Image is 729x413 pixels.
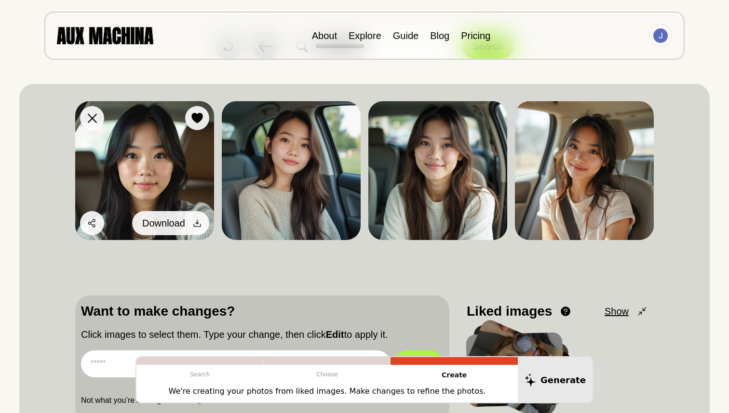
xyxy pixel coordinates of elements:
[136,365,264,384] p: Search
[132,211,209,235] button: Download
[349,30,381,41] a: Explore
[142,216,185,230] span: Download
[518,357,593,402] button: Generate
[368,101,507,240] img: Search result
[391,365,518,386] p: Create
[326,329,344,340] b: Edit
[653,28,668,43] img: Avatar
[312,30,337,41] a: About
[57,27,153,44] img: AUX MACHINA
[222,101,361,240] img: Search result
[461,30,490,41] a: Pricing
[264,365,391,384] p: Choose
[515,101,654,240] img: Search result
[605,304,648,319] button: Show
[467,301,552,321] p: Liked images
[169,386,486,397] p: We're creating your photos from liked images. Make changes to refine the photos.
[393,30,418,41] a: Guide
[75,101,214,240] img: Search result
[430,30,449,41] a: Blog
[81,327,444,342] p: Click images to select them. Type your change, then click to apply it.
[394,350,444,377] button: Edit
[81,301,444,321] p: Want to make changes?
[605,304,629,319] span: Show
